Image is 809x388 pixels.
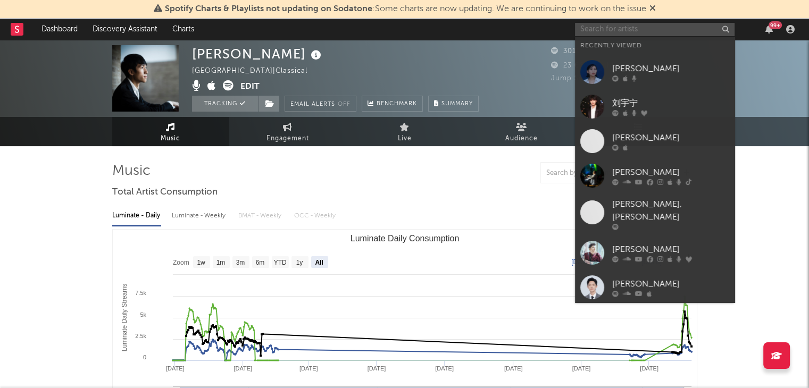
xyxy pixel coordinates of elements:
[229,117,346,146] a: Engagement
[398,132,412,145] span: Live
[572,365,590,372] text: [DATE]
[165,5,646,13] span: : Some charts are now updating. We are continuing to work on the issue
[112,186,218,199] span: Total Artist Consumption
[435,365,454,372] text: [DATE]
[165,5,372,13] span: Spotify Charts & Playlists not updating on Sodatone
[541,169,653,178] input: Search by song name or URL
[362,96,423,112] a: Benchmark
[161,132,180,145] span: Music
[192,45,324,63] div: [PERSON_NAME]
[575,23,735,36] input: Search for artists
[575,193,735,235] a: [PERSON_NAME], [PERSON_NAME]
[112,207,161,225] div: Luminate - Daily
[240,80,260,94] button: Edit
[612,62,729,75] div: [PERSON_NAME]
[255,259,264,266] text: 6m
[575,158,735,193] a: [PERSON_NAME]
[285,96,356,112] button: Email AlertsOff
[612,166,729,179] div: [PERSON_NAME]
[612,243,729,256] div: [PERSON_NAME]
[649,5,656,13] span: Dismiss
[273,259,286,266] text: YTD
[428,96,479,112] button: Summary
[112,117,229,146] a: Music
[575,270,735,305] a: [PERSON_NAME]
[192,96,258,112] button: Tracking
[612,198,729,224] div: [PERSON_NAME], [PERSON_NAME]
[504,365,522,372] text: [DATE]
[299,365,318,372] text: [DATE]
[551,48,580,55] span: 3011
[315,259,323,266] text: All
[192,65,320,78] div: [GEOGRAPHIC_DATA] | Classical
[85,19,165,40] a: Discovery Assistant
[121,284,128,351] text: Luminate Daily Streams
[338,102,351,107] em: Off
[143,354,146,360] text: 0
[575,235,735,270] a: [PERSON_NAME]
[236,259,245,266] text: 3m
[575,89,735,124] a: 刘宇宁
[769,21,782,29] div: 99 +
[612,97,729,109] div: 刘宇宁
[377,98,417,111] span: Benchmark
[172,207,228,225] div: Luminate - Weekly
[612,131,729,144] div: [PERSON_NAME]
[575,55,735,89] a: [PERSON_NAME]
[266,132,309,145] span: Engagement
[233,365,252,372] text: [DATE]
[551,75,613,82] span: Jump Score: 61.4
[165,19,202,40] a: Charts
[505,132,538,145] span: Audience
[346,117,463,146] a: Live
[296,259,303,266] text: 1y
[165,365,184,372] text: [DATE]
[765,25,773,33] button: 99+
[571,258,591,266] text: [DATE]
[367,365,386,372] text: [DATE]
[640,365,658,372] text: [DATE]
[135,290,146,296] text: 7.5k
[441,101,473,107] span: Summary
[135,333,146,339] text: 2.5k
[197,259,205,266] text: 1w
[463,117,580,146] a: Audience
[350,234,459,243] text: Luminate Daily Consumption
[575,124,735,158] a: [PERSON_NAME]
[580,39,729,52] div: Recently Viewed
[551,62,653,69] span: 23 662 Monthly Listeners
[216,259,225,266] text: 1m
[173,259,189,266] text: Zoom
[612,277,729,290] div: [PERSON_NAME]
[140,311,146,318] text: 5k
[34,19,85,40] a: Dashboard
